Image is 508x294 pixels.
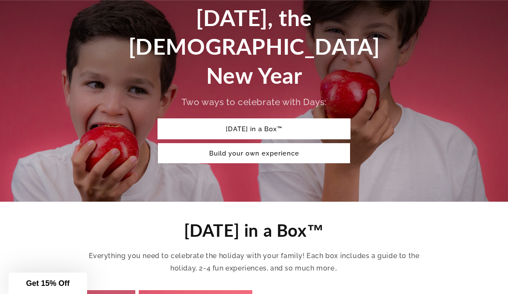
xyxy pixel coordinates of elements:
[26,279,70,288] span: Get 15% Off
[158,119,350,139] a: [DATE] in a Box™
[181,97,327,107] span: Two ways to celebrate with Days:
[184,220,324,241] span: [DATE] in a Box™
[88,250,420,275] p: Everything you need to celebrate the holiday with your family! Each box includes a guide to the h...
[9,273,87,294] div: Get 15% Off
[158,143,350,163] a: Build your own experience
[128,4,380,88] span: [DATE], the [DEMOGRAPHIC_DATA] New Year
